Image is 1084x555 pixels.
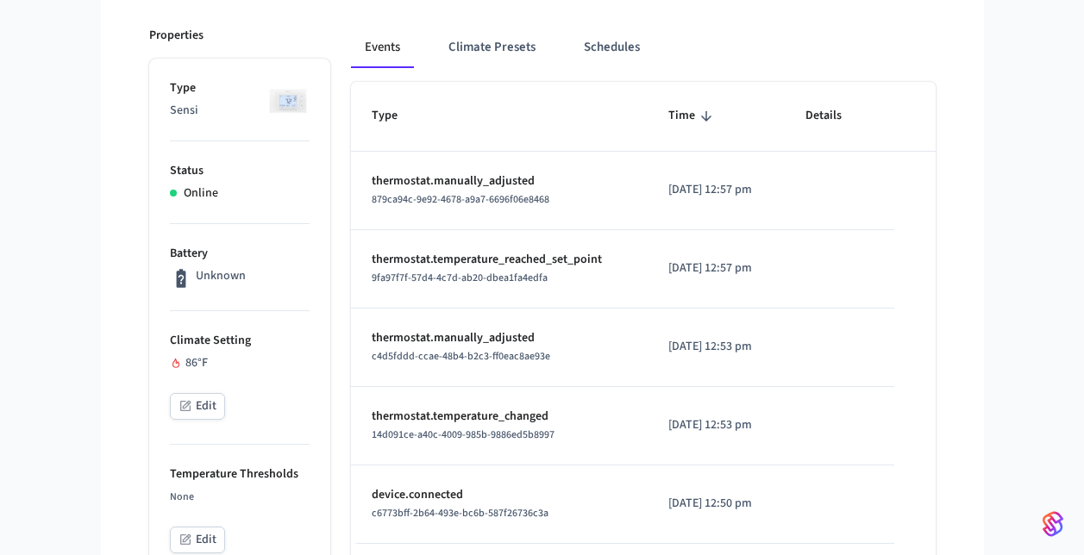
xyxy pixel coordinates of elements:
[372,427,555,442] span: 14d091ce-a40c-4009-985b-9886ed5b8997
[372,349,550,364] span: c4d5fddd-ccae-48b4-b2c3-ff0eac8ae93e
[170,490,194,504] span: None
[170,465,310,483] p: Temperature Thresholds
[170,354,310,372] div: 86°F
[372,408,628,426] p: thermostat.temperature_changed
[668,259,764,277] p: [DATE] 12:57 pm
[170,79,310,97] p: Type
[351,82,936,543] table: sticky table
[184,184,218,203] p: Online
[266,79,310,122] img: Sensi Smart Thermostat (White)
[668,416,764,434] p: [DATE] 12:53 pm
[170,332,310,350] p: Climate Setting
[372,172,628,190] p: thermostat.manually_adjusted
[170,162,310,180] p: Status
[372,329,628,347] p: thermostat.manually_adjusted
[149,27,204,45] p: Properties
[170,527,225,553] button: Edit
[668,495,764,513] p: [DATE] 12:50 pm
[351,27,414,68] button: Events
[196,267,246,285] p: Unknown
[372,103,420,129] span: Type
[668,338,764,356] p: [DATE] 12:53 pm
[170,245,310,263] p: Battery
[805,103,864,129] span: Details
[668,181,764,199] p: [DATE] 12:57 pm
[372,271,548,285] span: 9fa97f7f-57d4-4c7d-ab20-dbea1fa4edfa
[170,102,310,120] p: Sensi
[372,486,628,504] p: device.connected
[372,192,549,207] span: 879ca94c-9e92-4678-a9a7-6696f06e8468
[372,506,548,521] span: c6773bff-2b64-493e-bc6b-587f26736c3a
[570,27,654,68] button: Schedules
[668,103,717,129] span: Time
[435,27,549,68] button: Climate Presets
[372,251,628,269] p: thermostat.temperature_reached_set_point
[1043,510,1063,538] img: SeamLogoGradient.69752ec5.svg
[170,393,225,420] button: Edit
